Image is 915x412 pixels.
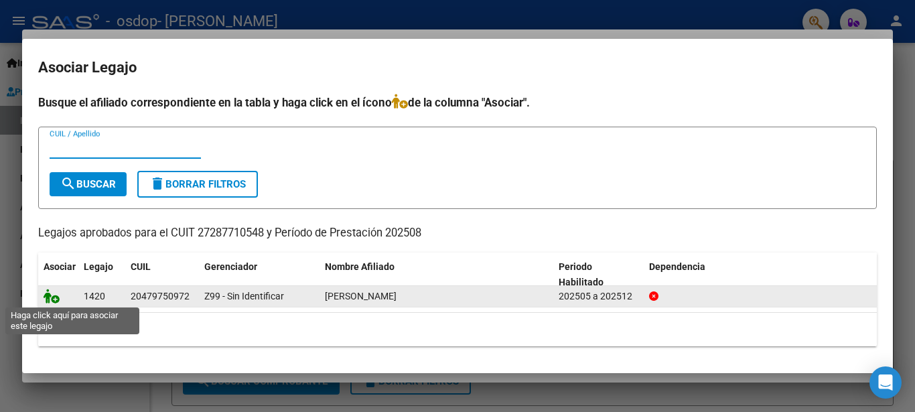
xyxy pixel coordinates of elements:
[60,178,116,190] span: Buscar
[553,253,644,297] datatable-header-cell: Periodo Habilitado
[869,366,902,399] div: Open Intercom Messenger
[78,253,125,297] datatable-header-cell: Legajo
[131,261,151,272] span: CUIL
[38,313,877,346] div: 1 registros
[204,261,257,272] span: Gerenciador
[559,289,638,304] div: 202505 a 202512
[38,94,877,111] h4: Busque el afiliado correspondiente en la tabla y haga click en el ícono de la columna "Asociar".
[38,253,78,297] datatable-header-cell: Asociar
[320,253,553,297] datatable-header-cell: Nombre Afiliado
[38,55,877,80] h2: Asociar Legajo
[131,289,190,304] div: 20479750972
[50,172,127,196] button: Buscar
[649,261,705,272] span: Dependencia
[44,261,76,272] span: Asociar
[60,176,76,192] mat-icon: search
[325,291,397,301] span: FRACCHIA FELIPE
[125,253,199,297] datatable-header-cell: CUIL
[199,253,320,297] datatable-header-cell: Gerenciador
[149,178,246,190] span: Borrar Filtros
[149,176,165,192] mat-icon: delete
[84,261,113,272] span: Legajo
[559,261,604,287] span: Periodo Habilitado
[84,291,105,301] span: 1420
[325,261,395,272] span: Nombre Afiliado
[644,253,877,297] datatable-header-cell: Dependencia
[204,291,284,301] span: Z99 - Sin Identificar
[137,171,258,198] button: Borrar Filtros
[38,225,877,242] p: Legajos aprobados para el CUIT 27287710548 y Período de Prestación 202508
